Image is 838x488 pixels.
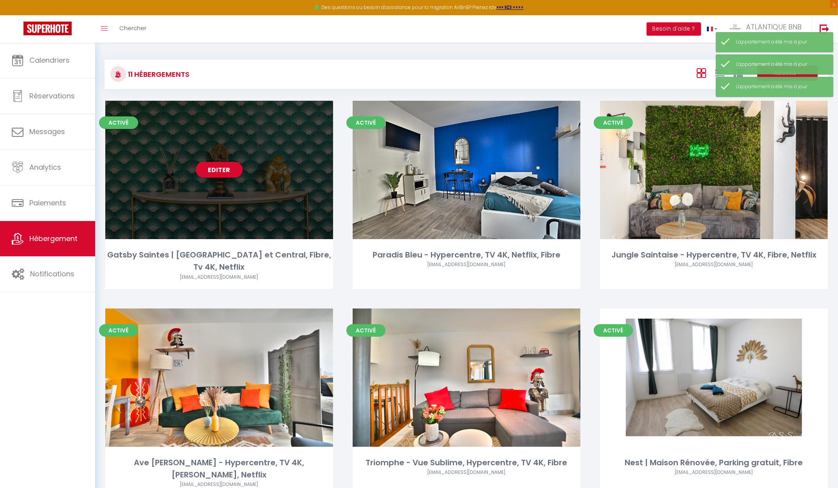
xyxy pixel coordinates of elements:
div: Ave [PERSON_NAME] - Hypercentre, TV 4K, [PERSON_NAME], Netflix [105,457,333,481]
span: Activé [346,324,386,337]
span: Activé [346,116,386,129]
div: Jungle Saintaise - Hypercentre, TV 4K, Fibre, Netflix [600,249,828,261]
div: Airbnb [353,469,580,476]
img: Super Booking [23,22,72,35]
div: Airbnb [600,261,828,268]
div: Airbnb [105,274,333,281]
span: Paiements [29,198,66,208]
span: ATLANTIQUE BNB [746,22,802,32]
span: Chercher [119,24,146,32]
span: Activé [99,324,138,337]
div: Triomphe - Vue Sublime, Hypercentre, TV 4K, Fibre [353,457,580,469]
a: Vue en Liste [715,66,724,79]
div: Airbnb [353,261,580,268]
a: ... ATLANTIQUE BNB [723,15,811,43]
span: Notifications [30,269,74,279]
span: Activé [594,116,633,129]
a: >>> ICI <<<< [496,4,524,11]
button: Besoin d'aide ? [647,22,701,36]
div: Nest | Maison Rénovée, Parking gratuit, Fibre [600,457,828,469]
div: L'appartement a été mis à jour [736,38,825,46]
span: Réservations [29,91,75,101]
div: Airbnb [600,469,828,476]
span: Analytics [29,162,61,172]
div: Paradis Bleu - Hypercentre, TV 4K, Netflix, Fibre [353,249,580,261]
a: Chercher [114,15,152,43]
div: L'appartement a été mis à jour [736,83,825,91]
a: Vue en Box [697,66,706,79]
div: L'appartement a été mis à jour [736,61,825,68]
span: Messages [29,127,65,136]
a: Editer [196,162,243,178]
div: Gatsby Saintes | [GEOGRAPHIC_DATA] et Central, Fibre, Tv 4K, Netflix [105,249,333,274]
span: Calendriers [29,55,70,65]
span: Hébergement [29,234,77,243]
img: ... [729,24,741,30]
h3: 11 Hébergements [126,65,189,83]
span: Activé [99,116,138,129]
span: Activé [594,324,633,337]
img: logout [820,24,829,34]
